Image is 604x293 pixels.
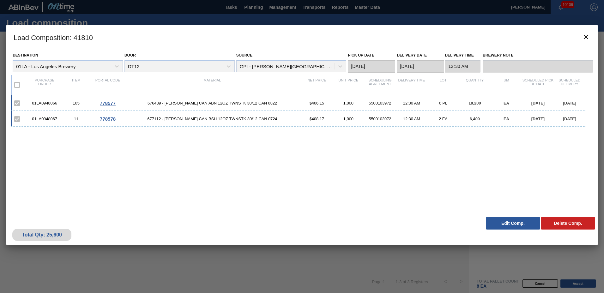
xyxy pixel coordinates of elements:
label: Pick up Date [348,53,374,57]
span: [DATE] [531,101,545,105]
label: Source [236,53,252,57]
div: Lot [427,78,459,92]
div: Net Price [301,78,333,92]
button: Delete Comp. [541,217,595,230]
label: Delivery Date [397,53,426,57]
h3: Load Composition : 41810 [6,25,598,49]
div: UM [491,78,522,92]
span: [DATE] [563,117,576,121]
span: [DATE] [531,117,545,121]
input: mm/dd/yyyy [348,60,395,73]
div: 5500103972 [364,101,396,105]
span: 778578 [100,116,116,122]
div: 12:30 AM [396,101,427,105]
div: 6 PL [427,101,459,105]
div: Portal code [92,78,124,92]
span: [DATE] [563,101,576,105]
span: 676439 - CARR CAN ABN 12OZ TWNSTK 30/12 CAN 0822 [124,101,301,105]
div: Purchase order [29,78,60,92]
div: Material [124,78,301,92]
div: Total Qty: 25,600 [17,232,67,238]
span: 778577 [100,100,116,106]
label: Door [124,53,136,57]
div: Scheduling Agreement [364,78,396,92]
div: Go to Order [92,116,124,122]
span: 19,200 [468,101,481,105]
div: 105 [60,101,92,105]
div: 12:30 AM [396,117,427,121]
div: Quantity [459,78,491,92]
button: Edit Comp. [486,217,540,230]
span: 677112 - CARR CAN BSH 12OZ TWNSTK 30/12 CAN 0724 [124,117,301,121]
div: 5500103972 [364,117,396,121]
div: 01LA0948066 [29,101,60,105]
div: 01LA0948067 [29,117,60,121]
div: 1,000 [333,117,364,121]
div: Unit Price [333,78,364,92]
span: 6,400 [470,117,480,121]
div: 1,000 [333,101,364,105]
span: EA [504,117,509,121]
div: Item [60,78,92,92]
div: $408.17 [301,117,333,121]
label: Destination [13,53,38,57]
div: Scheduled Pick up Date [522,78,554,92]
label: Delivery Time [445,51,480,60]
div: Delivery Time [396,78,427,92]
div: 11 [60,117,92,121]
div: $406.15 [301,101,333,105]
label: Brewery Note [483,51,593,60]
div: 2 EA [427,117,459,121]
span: EA [504,101,509,105]
input: mm/dd/yyyy [397,60,444,73]
div: Scheduled Delivery [554,78,585,92]
div: Go to Order [92,100,124,106]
